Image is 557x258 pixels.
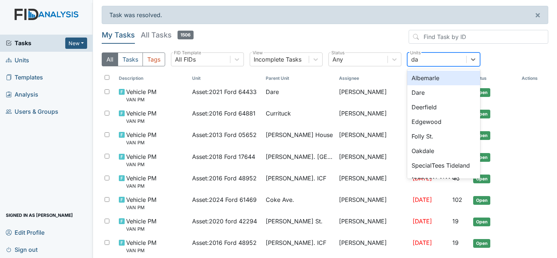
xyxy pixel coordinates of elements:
input: Find Task by ID [409,30,548,44]
span: [DATE] [413,239,432,246]
span: Users & Groups [6,106,58,117]
span: Asset : 2018 Ford 17644 [192,152,255,161]
th: Toggle SortBy [189,72,263,85]
span: [PERSON_NAME]. ICF [266,238,326,247]
small: VAN PM [126,118,156,125]
small: VAN PM [126,161,156,168]
th: Assignee [336,72,410,85]
span: × [535,9,541,20]
h5: My Tasks [102,30,135,40]
span: Asset : 2021 Ford 64433 [192,87,257,96]
th: Toggle SortBy [470,72,519,85]
div: Oakdale [407,144,480,158]
button: × [527,6,548,24]
td: [PERSON_NAME] [336,235,410,257]
span: 1506 [178,31,194,39]
small: VAN PM [126,247,156,254]
span: Coke Ave. [266,195,294,204]
button: All [102,52,118,66]
span: [DATE] [413,175,432,182]
span: Vehicle PM VAN PM [126,195,156,211]
div: Deerfield [407,100,480,114]
span: [PERSON_NAME]. [GEOGRAPHIC_DATA] [266,152,334,161]
span: Open [473,153,490,162]
td: [PERSON_NAME] [336,171,410,192]
span: Asset : 2013 Ford 05652 [192,130,257,139]
span: Asset : 2016 Ford 48952 [192,238,257,247]
span: [DATE] [413,196,432,203]
span: Vehicle PM VAN PM [126,130,156,146]
span: Open [473,88,490,97]
span: [DATE] [413,218,432,225]
div: All FIDs [175,55,196,64]
div: SpecialTees Tideland [407,158,480,173]
span: [PERSON_NAME]. ICF [266,174,326,183]
a: Tasks [6,39,65,47]
h5: All Tasks [141,30,194,40]
th: Actions [519,72,548,85]
span: Open [473,239,490,248]
small: VAN PM [126,204,156,211]
th: Toggle SortBy [263,72,336,85]
span: 102 [452,196,462,203]
small: VAN PM [126,226,156,232]
div: Incomplete Tasks [254,55,301,64]
input: Toggle All Rows Selected [105,75,109,80]
small: VAN PM [126,183,156,189]
span: Asset : 2020 ford 42294 [192,217,257,226]
span: Vehicle PM VAN PM [126,152,156,168]
div: Dare [407,85,480,100]
span: Asset : 2016 Ford 64881 [192,109,256,118]
span: Open [473,196,490,205]
button: New [65,38,87,49]
span: Open [473,175,490,183]
span: Open [473,110,490,118]
span: Asset : 2024 Ford 61469 [192,195,257,204]
span: Edit Profile [6,227,44,238]
span: Sign out [6,244,38,255]
td: [PERSON_NAME] [336,85,410,106]
div: Albemarle [407,71,480,85]
span: Vehicle PM VAN PM [126,174,156,189]
div: [PERSON_NAME]. [407,173,480,187]
span: [PERSON_NAME] House [266,130,333,139]
span: Open [473,218,490,226]
div: Any [332,55,343,64]
th: Toggle SortBy [116,72,190,85]
div: Folly St. [407,129,480,144]
span: Signed in as [PERSON_NAME] [6,210,73,221]
span: [PERSON_NAME] St. [266,217,323,226]
div: Type filter [102,52,165,66]
span: Vehicle PM VAN PM [126,109,156,125]
span: 19 [452,218,459,225]
small: VAN PM [126,139,156,146]
td: [PERSON_NAME] [336,149,410,171]
td: [PERSON_NAME] [336,106,410,128]
div: Edgewood [407,114,480,129]
span: Analysis [6,89,38,100]
small: VAN PM [126,96,156,103]
span: Units [6,55,29,66]
span: Vehicle PM VAN PM [126,238,156,254]
span: Asset : 2016 Ford 48952 [192,174,257,183]
td: [PERSON_NAME] [336,128,410,149]
span: 19 [452,239,459,246]
span: Currituck [266,109,291,118]
span: 46 [452,175,460,182]
span: Vehicle PM VAN PM [126,87,156,103]
span: Dare [266,87,279,96]
div: Task was resolved. [102,6,548,24]
span: Templates [6,72,43,83]
span: Open [473,131,490,140]
td: [PERSON_NAME] [336,192,410,214]
span: Vehicle PM VAN PM [126,217,156,232]
button: Tasks [118,52,143,66]
button: Tags [143,52,165,66]
td: [PERSON_NAME] [336,214,410,235]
